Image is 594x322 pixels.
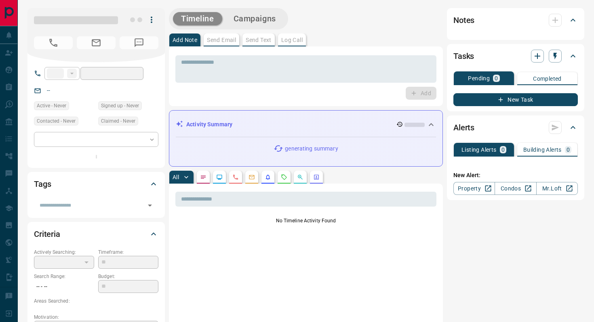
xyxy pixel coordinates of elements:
[98,249,158,256] p: Timeframe:
[34,174,158,194] div: Tags
[98,273,158,280] p: Budget:
[101,102,139,110] span: Signed up - Never
[176,117,436,132] div: Activity Summary
[186,120,232,129] p: Activity Summary
[232,174,239,180] svg: Calls
[265,174,271,180] svg: Listing Alerts
[285,144,338,153] p: generating summary
[453,118,578,137] div: Alerts
[523,147,562,153] p: Building Alerts
[453,121,474,134] h2: Alerts
[495,182,536,195] a: Condos
[77,36,116,49] span: No Email
[281,174,287,180] svg: Requests
[34,178,51,190] h2: Tags
[249,174,255,180] svg: Emails
[495,75,498,81] p: 0
[453,10,578,30] div: Notes
[453,93,578,106] button: New Task
[453,182,495,195] a: Property
[536,182,578,195] a: Mr.Loft
[34,249,94,256] p: Actively Searching:
[34,228,60,240] h2: Criteria
[34,224,158,244] div: Criteria
[453,14,474,27] h2: Notes
[34,297,158,305] p: Areas Searched:
[175,217,436,224] p: No Timeline Activity Found
[37,102,66,110] span: Active - Never
[173,174,179,180] p: All
[461,147,497,153] p: Listing Alerts
[468,75,490,81] p: Pending
[101,117,135,125] span: Claimed - Never
[225,12,284,25] button: Campaigns
[173,37,197,43] p: Add Note
[37,117,76,125] span: Contacted - Never
[501,147,505,153] p: 0
[34,314,158,321] p: Motivation:
[567,147,570,153] p: 0
[200,174,206,180] svg: Notes
[47,87,50,94] a: --
[34,273,94,280] p: Search Range:
[173,12,222,25] button: Timeline
[144,200,156,211] button: Open
[533,76,562,82] p: Completed
[313,174,320,180] svg: Agent Actions
[34,280,94,293] p: -- - --
[216,174,223,180] svg: Lead Browsing Activity
[297,174,303,180] svg: Opportunities
[453,46,578,66] div: Tasks
[453,50,474,63] h2: Tasks
[453,171,578,180] p: New Alert:
[34,36,73,49] span: No Number
[120,36,158,49] span: No Number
